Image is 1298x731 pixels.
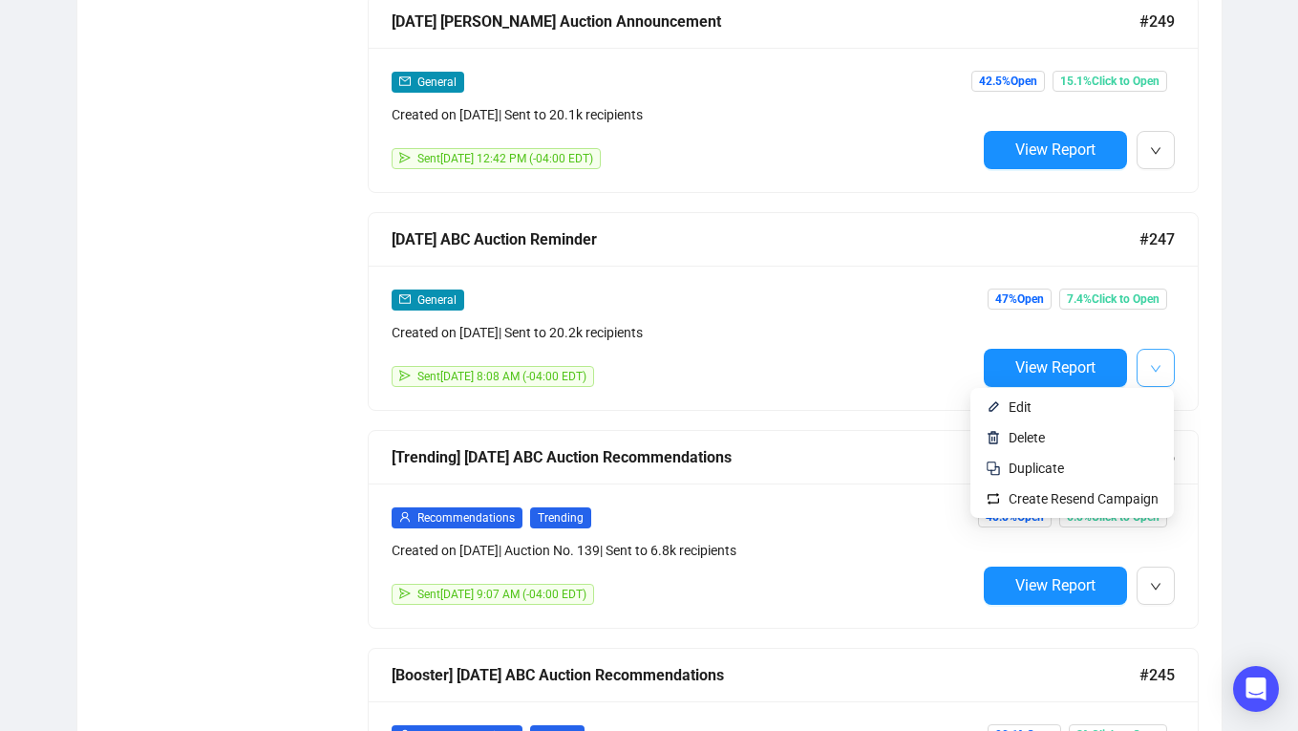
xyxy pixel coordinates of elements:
[417,370,586,383] span: Sent [DATE] 8:08 AM (-04:00 EDT)
[984,131,1127,169] button: View Report
[1009,491,1159,506] span: Create Resend Campaign
[417,75,457,89] span: General
[1139,227,1175,251] span: #247
[1015,358,1096,376] span: View Report
[399,511,411,523] span: user
[984,567,1127,605] button: View Report
[399,370,411,381] span: send
[1233,666,1279,712] div: Open Intercom Messenger
[368,430,1199,629] a: [Trending] [DATE] ABC Auction Recommendations#246userRecommendationsTrendingCreated on [DATE]| Au...
[392,540,976,561] div: Created on [DATE] | Auction No. 139 | Sent to 6.8k recipients
[417,152,593,165] span: Sent [DATE] 12:42 PM (-04:00 EDT)
[1139,10,1175,33] span: #249
[392,227,1139,251] div: [DATE] ABC Auction Reminder
[1150,145,1161,157] span: down
[984,349,1127,387] button: View Report
[399,75,411,87] span: mail
[986,430,1001,445] img: svg+xml;base64,PHN2ZyB4bWxucz0iaHR0cDovL3d3dy53My5vcmcvMjAwMC9zdmciIHhtbG5zOnhsaW5rPSJodHRwOi8vd3...
[399,293,411,305] span: mail
[392,10,1139,33] div: [DATE] [PERSON_NAME] Auction Announcement
[417,293,457,307] span: General
[971,71,1045,92] span: 42.5% Open
[530,507,591,528] span: Trending
[417,511,515,525] span: Recommendations
[368,212,1199,411] a: [DATE] ABC Auction Reminder#247mailGeneralCreated on [DATE]| Sent to 20.2k recipientssendSent[DAT...
[1059,289,1167,310] span: 7.4% Click to Open
[1053,71,1167,92] span: 15.1% Click to Open
[986,461,1001,476] img: svg+xml;base64,PHN2ZyB4bWxucz0iaHR0cDovL3d3dy53My5vcmcvMjAwMC9zdmciIHdpZHRoPSIyNCIgaGVpZ2h0PSIyNC...
[1015,140,1096,159] span: View Report
[1150,363,1161,375] span: down
[392,663,1139,687] div: [Booster] [DATE] ABC Auction Recommendations
[1009,430,1045,445] span: Delete
[392,322,976,343] div: Created on [DATE] | Sent to 20.2k recipients
[399,588,411,599] span: send
[392,445,1139,469] div: [Trending] [DATE] ABC Auction Recommendations
[417,588,586,601] span: Sent [DATE] 9:07 AM (-04:00 EDT)
[399,152,411,163] span: send
[1150,581,1161,592] span: down
[392,104,976,125] div: Created on [DATE] | Sent to 20.1k recipients
[1009,461,1064,476] span: Duplicate
[1009,399,1032,415] span: Edit
[1139,663,1175,687] span: #245
[986,399,1001,415] img: svg+xml;base64,PHN2ZyB4bWxucz0iaHR0cDovL3d3dy53My5vcmcvMjAwMC9zdmciIHhtbG5zOnhsaW5rPSJodHRwOi8vd3...
[1015,576,1096,594] span: View Report
[988,289,1052,310] span: 47% Open
[986,491,1001,506] img: retweet.svg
